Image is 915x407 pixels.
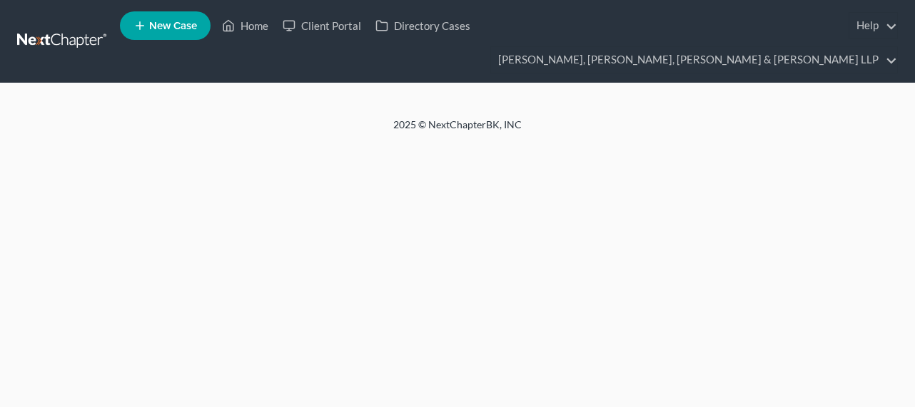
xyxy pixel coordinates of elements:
[275,13,368,38] a: Client Portal
[849,13,897,38] a: Help
[215,13,275,38] a: Home
[51,118,864,143] div: 2025 © NextChapterBK, INC
[491,47,897,73] a: [PERSON_NAME], [PERSON_NAME], [PERSON_NAME] & [PERSON_NAME] LLP
[120,11,211,40] new-legal-case-button: New Case
[368,13,477,38] a: Directory Cases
